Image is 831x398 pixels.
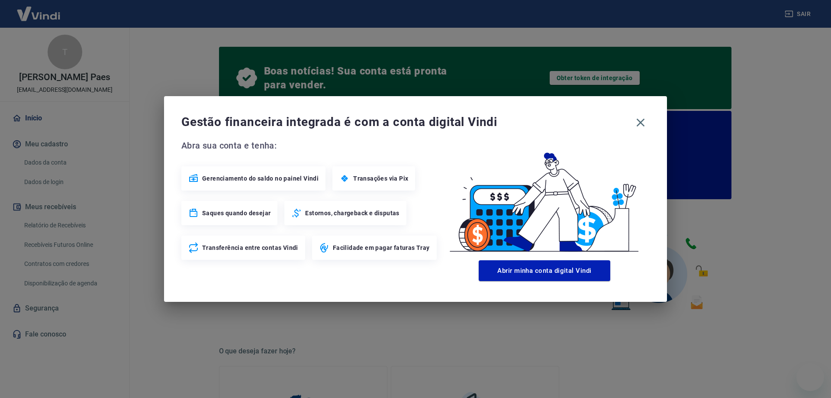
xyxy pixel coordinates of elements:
[439,139,650,257] img: Good Billing
[796,363,824,391] iframe: Botão para abrir a janela de mensagens
[353,174,408,183] span: Transações via Pix
[181,139,439,152] span: Abra sua conta e tenha:
[479,260,610,281] button: Abrir minha conta digital Vindi
[202,174,319,183] span: Gerenciamento do saldo no painel Vindi
[202,209,271,217] span: Saques quando desejar
[305,209,399,217] span: Estornos, chargeback e disputas
[202,243,298,252] span: Transferência entre contas Vindi
[181,113,631,131] span: Gestão financeira integrada é com a conta digital Vindi
[333,243,430,252] span: Facilidade em pagar faturas Tray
